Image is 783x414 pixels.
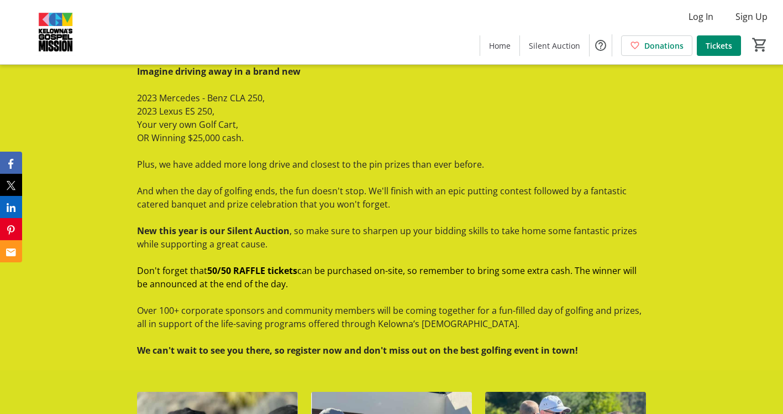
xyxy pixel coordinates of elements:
span: , s [290,225,298,237]
span: Tickets [706,40,732,51]
span: Donations [644,40,684,51]
a: Home [480,35,519,56]
span: Home [489,40,511,51]
a: Tickets [697,35,741,56]
a: Silent Auction [520,35,589,56]
button: Log In [680,8,722,25]
p: o make sure to sharpen up your bidding skills to take home some fantastic prizes while supporting... [137,224,646,251]
button: Sign Up [727,8,776,25]
a: Donations [621,35,692,56]
button: Help [590,34,612,56]
strong: New this year is our Silent Auction [137,225,290,237]
span: Sign Up [735,10,768,23]
span: Log In [689,10,713,23]
span: 2023 Lexus ES 250, [137,105,214,117]
strong: Imagine driving away in a brand new [137,65,301,77]
span: Don't forget that [137,265,207,277]
strong: tickets [267,265,297,277]
span: Plus, we have added more long drive and closest to the pin prizes than ever before. [137,158,484,170]
span: OR Winning $25,000 cash. [137,132,244,144]
p: Your very own Golf Cart, [137,118,646,131]
span: can be purchased on-site, so remember to bring some extra cash. The winner will be announced at t... [137,265,637,290]
span: 2023 Mercedes - Benz CLA 250, [137,92,265,104]
span: Over 100+ corporate sponsors and community members will be coming together for a fun-filled day o... [137,304,642,330]
strong: 50/50 RAFFLE [207,265,265,277]
img: Kelowna's Gospel Mission's Logo [7,4,105,60]
span: Silent Auction [529,40,580,51]
span: And when the day of golfing ends, the fun doesn't stop. We'll finish with an epic putting contest... [137,185,627,210]
strong: We can't wait to see you there, so register now and don't miss out on the best golfing event in t... [137,344,578,356]
button: Cart [750,35,770,55]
